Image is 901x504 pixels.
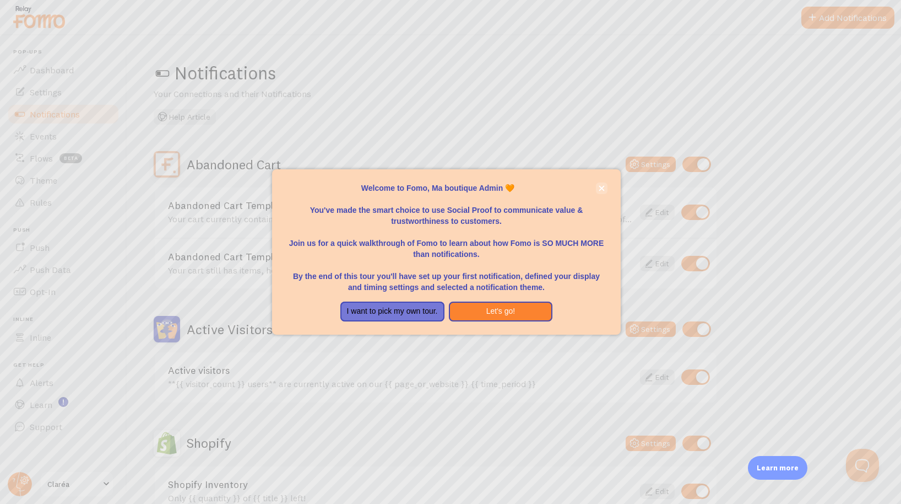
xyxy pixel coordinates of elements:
[748,456,807,480] div: Learn more
[757,463,799,473] p: Learn more
[285,194,607,227] p: You've made the smart choice to use Social Proof to communicate value & trustworthiness to custom...
[596,183,607,194] button: close,
[449,302,553,321] button: Let's go!
[285,227,607,260] p: Join us for a quick walkthrough of Fomo to learn about how Fomo is SO MUCH MORE than notifications.
[272,169,620,335] div: Welcome to Fomo, Ma boutique Admin 🧡You&amp;#39;ve made the smart choice to use Social Proof to c...
[285,183,607,194] p: Welcome to Fomo, Ma boutique Admin 🧡
[340,302,444,321] button: I want to pick my own tour.
[285,260,607,293] p: By the end of this tour you'll have set up your first notification, defined your display and timi...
